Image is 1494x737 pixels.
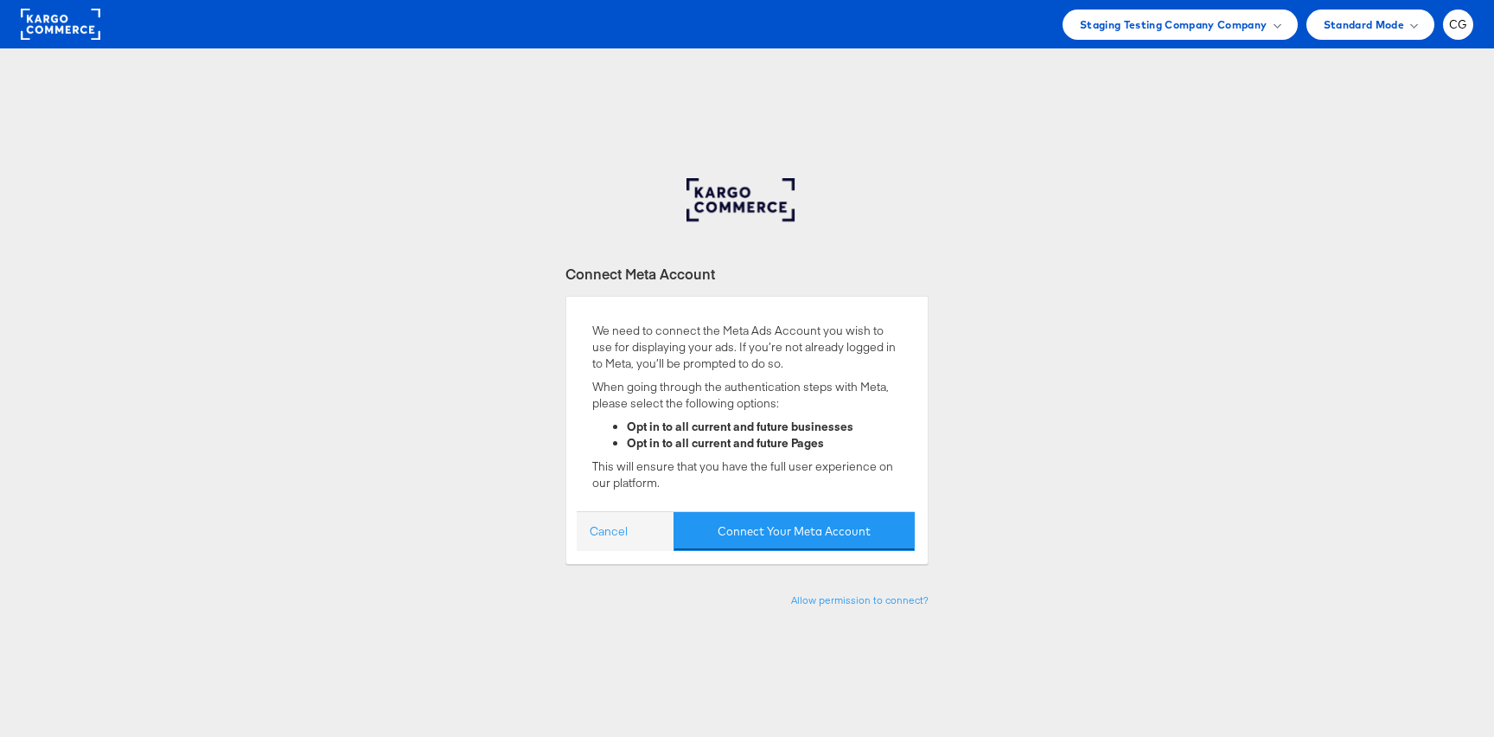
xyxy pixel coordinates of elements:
[627,419,853,434] strong: Opt in to all current and future businesses
[791,593,929,606] a: Allow permission to connect?
[1324,16,1404,34] span: Standard Mode
[565,264,929,284] div: Connect Meta Account
[592,379,902,411] p: When going through the authentication steps with Meta, please select the following options:
[592,323,902,371] p: We need to connect the Meta Ads Account you wish to use for displaying your ads. If you’re not al...
[590,523,628,540] a: Cancel
[1449,19,1468,30] span: CG
[592,458,902,490] p: This will ensure that you have the full user experience on our platform.
[627,435,824,451] strong: Opt in to all current and future Pages
[1080,16,1267,34] span: Staging Testing Company Company
[674,512,915,551] button: Connect Your Meta Account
